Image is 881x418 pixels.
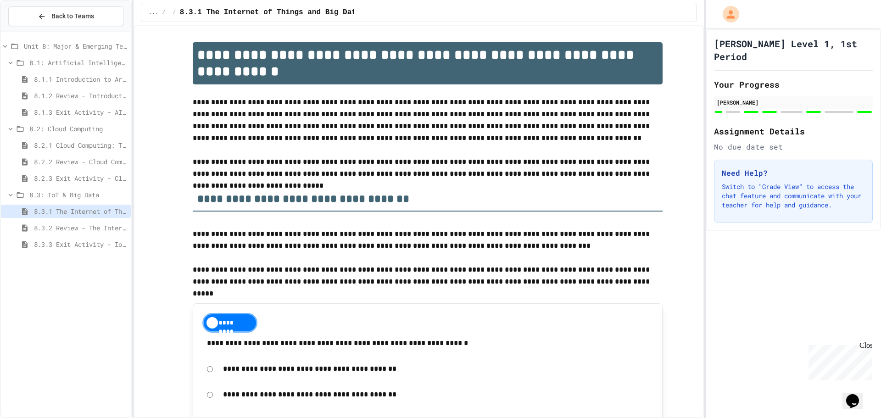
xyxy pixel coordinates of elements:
span: 8.1.1 Introduction to Artificial Intelligence [34,74,127,84]
span: 8.1.2 Review - Introduction to Artificial Intelligence [34,91,127,100]
span: Unit 8: Major & Emerging Technologies [24,41,127,51]
span: / [173,9,176,16]
span: 8.2.1 Cloud Computing: Transforming the Digital World [34,140,127,150]
span: 8.3.2 Review - The Internet of Things and Big Data [34,223,127,233]
h3: Need Help? [722,167,865,178]
span: 8.3: IoT & Big Data [29,190,127,200]
button: Back to Teams [8,6,123,26]
iframe: chat widget [842,381,872,409]
span: 8.1: Artificial Intelligence Basics [29,58,127,67]
span: 8.2.3 Exit Activity - Cloud Service Detective [34,173,127,183]
span: Back to Teams [51,11,94,21]
span: 8.2.2 Review - Cloud Computing [34,157,127,167]
div: Chat with us now!Close [4,4,63,58]
span: 8.1.3 Exit Activity - AI Detective [34,107,127,117]
span: 8.3.1 The Internet of Things and Big Data: Our Connected Digital World [34,206,127,216]
span: 8.3.3 Exit Activity - IoT Data Detective Challenge [34,240,127,249]
div: [PERSON_NAME] [717,98,870,106]
span: / [162,9,165,16]
p: Switch to "Grade View" to access the chat feature and communicate with your teacher for help and ... [722,182,865,210]
span: 8.2: Cloud Computing [29,124,127,134]
span: 8.3.1 The Internet of Things and Big Data: Our Connected Digital World [180,7,488,18]
iframe: chat widget [805,341,872,380]
h1: [PERSON_NAME] Level 1, 1st Period [714,37,873,63]
h2: Assignment Details [714,125,873,138]
h2: Your Progress [714,78,873,91]
div: My Account [713,4,742,25]
div: No due date set [714,141,873,152]
span: ... [149,9,159,16]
